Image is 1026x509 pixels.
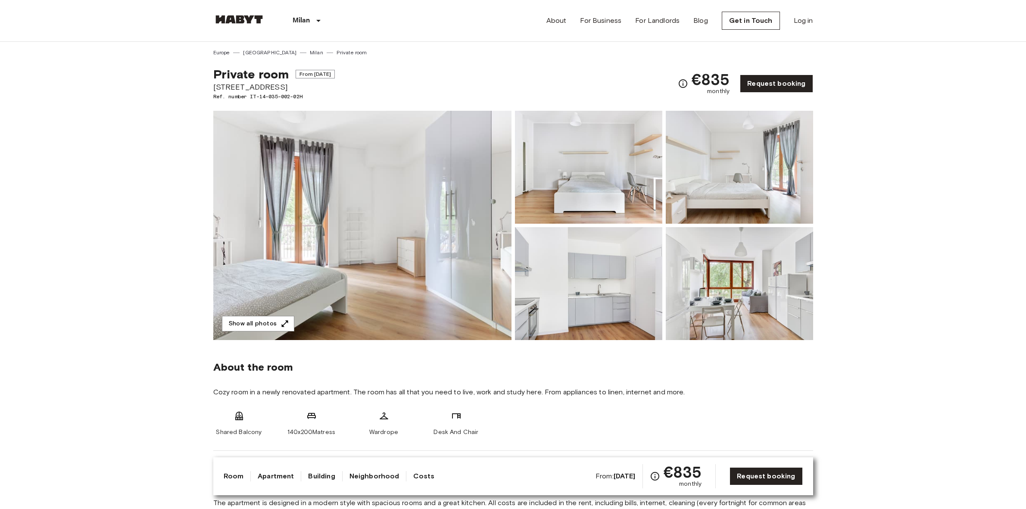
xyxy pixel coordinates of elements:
span: Wardrope [369,428,398,437]
p: Milan [293,16,310,26]
img: Habyt [213,15,265,24]
span: From: [596,472,636,481]
span: Desk And Chair [433,428,478,437]
a: For Landlords [635,16,680,26]
b: [DATE] [614,472,636,480]
span: Cozy room in a newly renovated apartment. The room has all that you need to live, work and study ... [213,387,813,397]
span: €835 [692,72,730,87]
a: Milan [310,49,323,56]
a: Log in [794,16,813,26]
img: Marketing picture of unit IT-14-035-002-02H [213,111,511,340]
span: monthly [679,480,702,488]
a: Europe [213,49,230,56]
span: monthly [707,87,730,96]
span: 140x200Matress [287,428,335,437]
a: Request booking [740,75,813,93]
img: Picture of unit IT-14-035-002-02H [666,111,813,224]
span: Shared Balcony [216,428,262,437]
a: Costs [413,471,434,481]
span: Private room [213,67,289,81]
a: Apartment [258,471,294,481]
svg: Check cost overview for full price breakdown. Please note that discounts apply to new joiners onl... [650,471,660,481]
span: €835 [664,464,702,480]
a: Blog [693,16,708,26]
a: For Business [580,16,621,26]
a: Private room [337,49,367,56]
span: Ref. number IT-14-035-002-02H [213,93,335,100]
a: Neighborhood [349,471,399,481]
a: [GEOGRAPHIC_DATA] [243,49,296,56]
img: Picture of unit IT-14-035-002-02H [666,227,813,340]
a: Building [308,471,335,481]
a: Request booking [730,467,802,485]
img: Picture of unit IT-14-035-002-02H [515,227,662,340]
svg: Check cost overview for full price breakdown. Please note that discounts apply to new joiners onl... [678,78,688,89]
a: About [546,16,567,26]
a: Room [224,471,244,481]
span: From [DATE] [296,70,335,78]
a: Get in Touch [722,12,780,30]
img: Picture of unit IT-14-035-002-02H [515,111,662,224]
span: About the room [213,361,813,374]
button: Show all photos [222,316,294,332]
span: [STREET_ADDRESS] [213,81,335,93]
